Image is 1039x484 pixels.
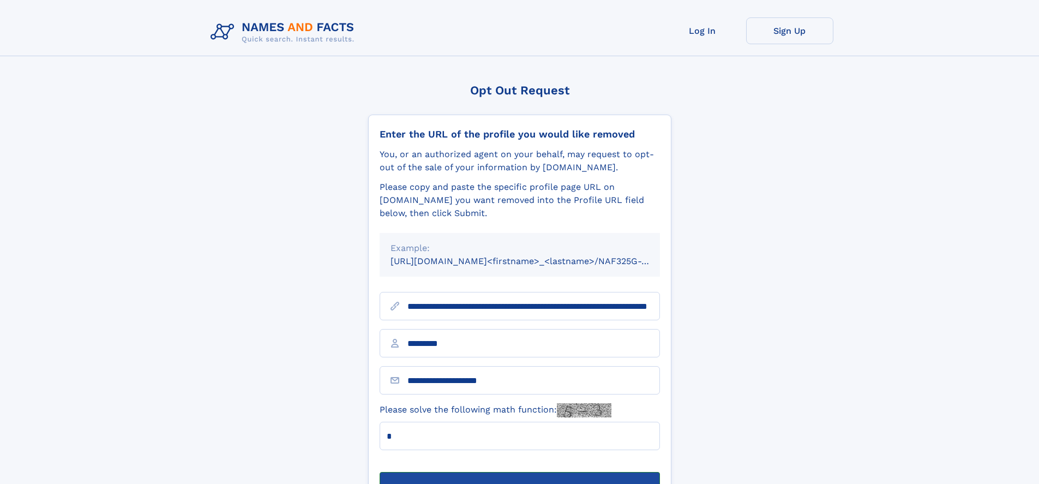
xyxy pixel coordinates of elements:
[368,83,671,97] div: Opt Out Request
[380,181,660,220] div: Please copy and paste the specific profile page URL on [DOMAIN_NAME] you want removed into the Pr...
[206,17,363,47] img: Logo Names and Facts
[391,256,681,266] small: [URL][DOMAIN_NAME]<firstname>_<lastname>/NAF325G-xxxxxxxx
[746,17,833,44] a: Sign Up
[391,242,649,255] div: Example:
[380,148,660,174] div: You, or an authorized agent on your behalf, may request to opt-out of the sale of your informatio...
[380,128,660,140] div: Enter the URL of the profile you would like removed
[659,17,746,44] a: Log In
[380,403,611,417] label: Please solve the following math function:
